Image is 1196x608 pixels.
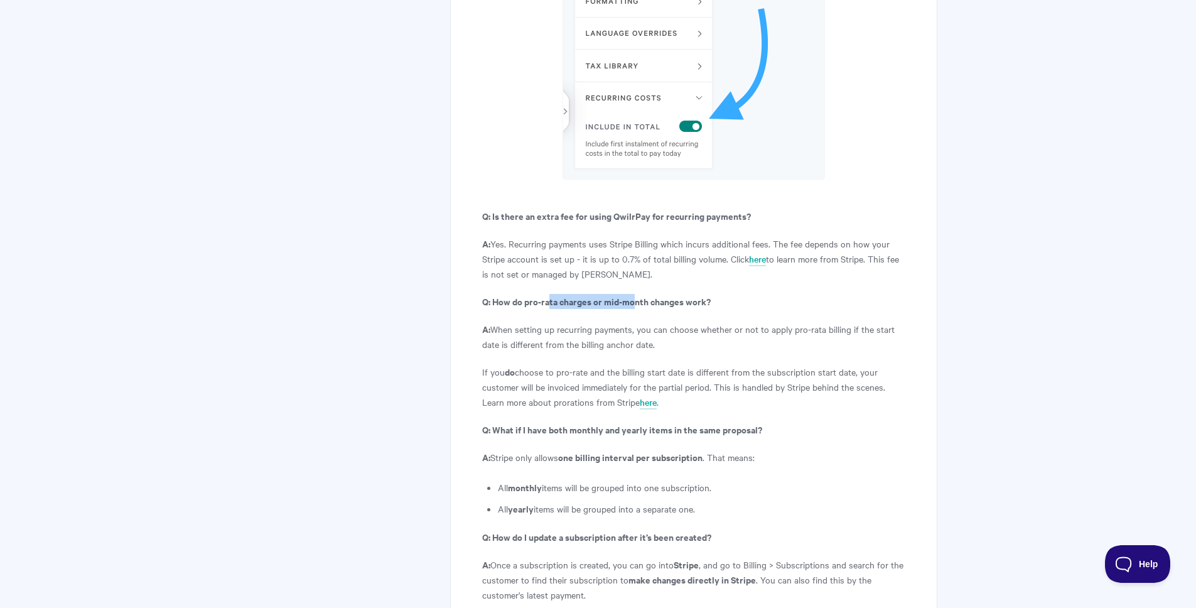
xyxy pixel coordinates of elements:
[482,530,711,543] strong: Q: How do I update a subscription after it’s been created?
[674,558,699,571] strong: Stripe
[640,396,657,410] a: here
[482,557,905,602] p: Once a subscription is created, you can go into , and go to Billing > Subscriptions and search fo...
[498,480,905,495] li: All items will be grouped into one subscription.
[749,252,766,266] a: here
[558,450,703,464] strong: one billing interval per subscription
[482,236,905,281] p: Yes. Recurring payments uses Stripe Billing which incurs additional fees. The fee depends on how ...
[505,365,515,378] strong: do
[1105,545,1171,583] iframe: Toggle Customer Support
[482,450,490,464] b: A:
[482,237,490,250] b: A:
[498,501,905,516] li: All items will be grouped into a separate one.
[508,480,542,494] strong: monthly
[508,502,534,515] strong: yearly
[482,295,711,308] strong: Q: How do pro-rata charges or mid-month changes work?
[482,450,905,465] p: Stripe only allows . That means:
[482,322,490,335] b: A:
[482,423,762,436] strong: Q: What if I have both monthly and yearly items in the same proposal?
[482,558,490,571] b: A:
[482,209,751,222] strong: Q: Is there an extra fee for using QwilrPay for recurring payments?
[628,573,756,586] strong: make changes directly in Stripe
[482,322,905,352] p: When setting up recurring payments, you can choose whether or not to apply pro-rata billing if th...
[482,364,905,410] p: If you choose to pro-rate and the billing start date is different from the subscription start dat...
